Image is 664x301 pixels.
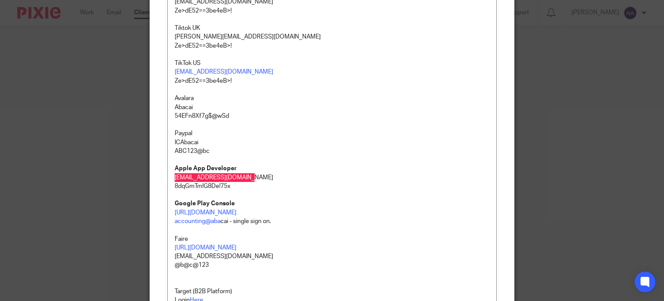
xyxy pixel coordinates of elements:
p: 54EFn8Xf7g$@wSd [175,112,490,120]
p: ABC123@bc [175,147,490,155]
p: [EMAIL_ADDRESS][DOMAIN_NAME] [175,173,490,182]
p: Faire [175,235,490,243]
p: Ze>dE52==3be4eB>! [175,42,490,50]
p: Tiktok UK [175,24,490,32]
p: 8dqGmTm!G8De!75x [175,182,490,191]
p: Paypal [175,129,490,138]
strong: Apple App Developer [175,165,237,172]
a: [URL][DOMAIN_NAME] [175,245,236,251]
p: Target (B2B Platform) [175,287,490,296]
p: ICAbacai [175,138,490,147]
p: cai - single sign on. [175,217,490,226]
strong: Google Play Console [175,201,235,207]
p: Abacai [175,103,490,112]
a: accounting@aba [175,218,220,224]
p: TikTok US [175,59,490,68]
a: [EMAIL_ADDRESS][DOMAIN_NAME] [175,69,273,75]
p: Ze>dE52==3be4eB>! [175,77,490,85]
p: [EMAIL_ADDRESS][DOMAIN_NAME] @b@c@123 [175,252,490,270]
p: Ze>dE52==3be4eB>! [175,6,490,15]
a: [URL][DOMAIN_NAME] [175,210,236,216]
p: [PERSON_NAME][EMAIL_ADDRESS][DOMAIN_NAME] [175,32,490,41]
p: Avalara [175,94,490,103]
